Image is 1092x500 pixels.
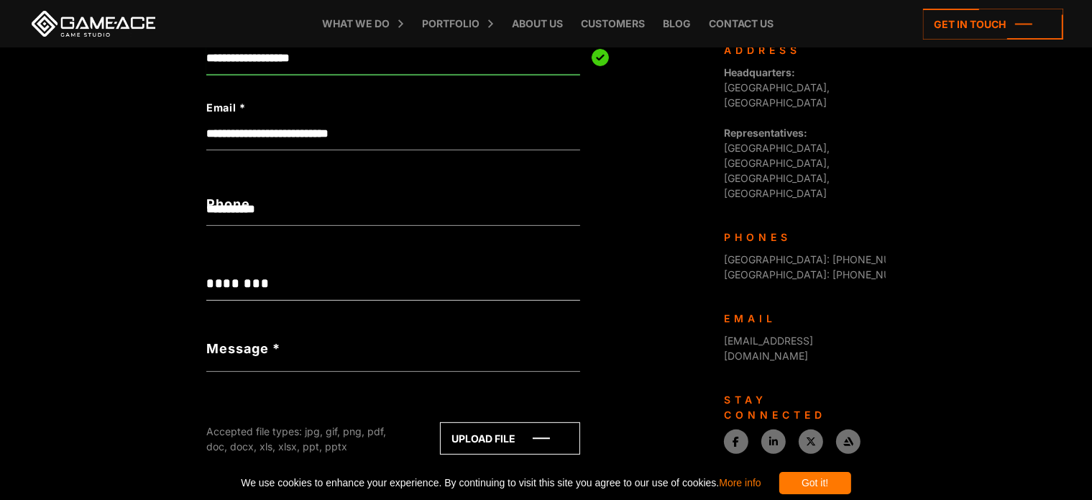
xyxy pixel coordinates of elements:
div: Address [724,42,875,58]
a: Upload file [440,422,580,455]
span: [GEOGRAPHIC_DATA]: [PHONE_NUMBER] [724,268,922,281]
a: [EMAIL_ADDRESS][DOMAIN_NAME] [724,335,813,362]
div: Email [724,311,875,326]
label: Email * [206,100,505,116]
strong: Representatives: [724,127,807,139]
label: Phone [206,194,580,214]
label: Message * [206,339,280,358]
strong: Headquarters: [724,66,795,78]
div: Phones [724,229,875,245]
span: [GEOGRAPHIC_DATA], [GEOGRAPHIC_DATA] [724,66,830,109]
div: Got it! [779,472,851,494]
span: [GEOGRAPHIC_DATA]: [PHONE_NUMBER] [724,253,922,265]
a: Get in touch [923,9,1063,40]
div: Stay connected [724,392,875,422]
span: We use cookies to enhance your experience. By continuing to visit this site you agree to our use ... [241,472,761,494]
span: [GEOGRAPHIC_DATA], [GEOGRAPHIC_DATA], [GEOGRAPHIC_DATA], [GEOGRAPHIC_DATA] [724,127,830,199]
div: Accepted file types: jpg, gif, png, pdf, doc, docx, xls, xlsx, ppt, pptx [206,424,408,454]
a: More info [719,477,761,488]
